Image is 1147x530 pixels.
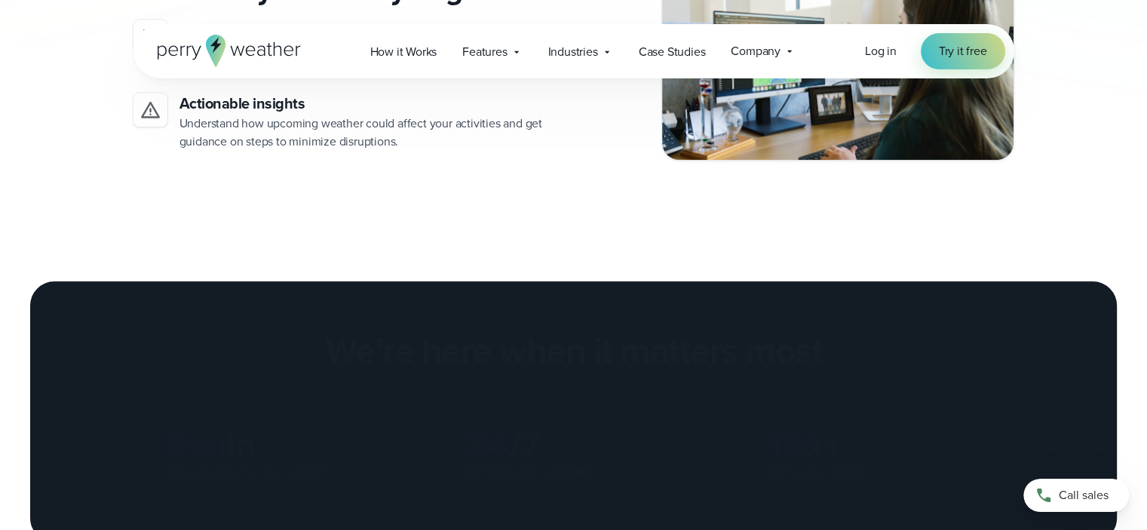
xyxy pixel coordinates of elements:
p: Understand how upcoming weather could affect your activities and get guidance on steps to minimiz... [179,115,562,151]
span: How it Works [370,43,437,61]
a: Try it free [921,33,1005,69]
a: Call sales [1023,479,1129,512]
h3: A detailed forecast breakdown [179,20,562,41]
a: Case Studies [626,36,719,67]
a: How it Works [357,36,450,67]
span: Features [462,43,507,61]
span: Company [731,42,781,60]
span: Call sales [1059,486,1109,504]
h3: Actionable insights [179,93,562,115]
span: Try it free [939,42,987,60]
span: Case Studies [639,43,706,61]
a: Log in [865,42,897,60]
span: Industries [548,43,598,61]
